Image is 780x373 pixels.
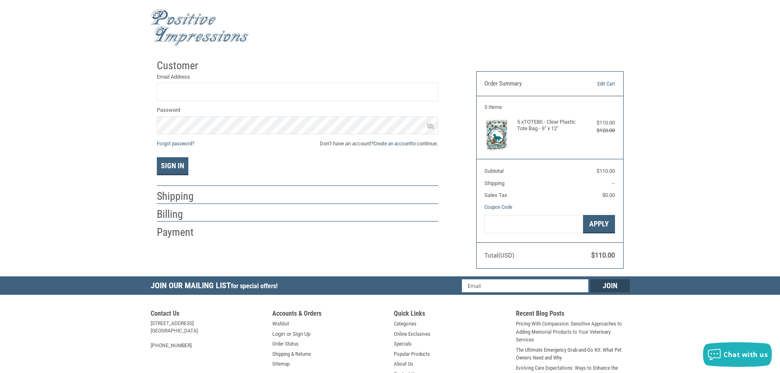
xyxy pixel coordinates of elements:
[157,73,438,81] label: Email Address
[484,104,615,111] h3: 5 Items
[516,310,630,320] h5: Recent Blog Posts
[723,350,768,359] span: Chat with us
[516,320,630,344] a: Pricing With Compassion: Sensitive Approaches to Adding Memorial Products to Your Veterinary Serv...
[272,340,298,348] a: Order Status
[231,282,278,290] span: for special offers!
[703,342,772,367] button: Chat with us
[590,279,630,292] input: Join
[272,350,311,358] a: Shipping & Returns
[151,276,282,297] h5: Join Our Mailing List
[484,215,583,233] input: Gift Certificate or Coupon Code
[394,320,416,328] a: Categories
[272,360,289,368] a: Sitemap
[282,330,296,338] span: or
[157,157,188,175] button: Sign In
[517,119,581,132] h4: 5 x TOTE80 - Clear Plastic Tote Bag - 9" x 12"
[151,320,265,349] address: [STREET_ADDRESS] [GEOGRAPHIC_DATA] [PHONE_NUMBER]
[157,190,205,203] h2: Shipping
[582,127,615,135] div: $120.00
[484,192,507,198] span: Sales Tax
[394,330,430,338] a: Online Exclusives
[151,310,265,320] h5: Contact Us
[516,346,630,362] a: The Ultimate Emergency Grab-and-Go Kit: What Pet Owners Need and Why
[394,350,430,358] a: Popular Products
[293,330,310,338] a: Sign Up
[272,310,386,320] h5: Accounts & Orders
[602,192,615,198] span: $0.00
[484,204,512,210] a: Coupon Code
[157,106,438,114] label: Password
[582,119,615,127] div: $110.00
[157,208,205,221] h2: Billing
[484,252,514,259] span: Total (USD)
[612,180,615,186] span: --
[462,279,588,292] input: Email
[272,320,289,328] a: Wishlist
[272,330,285,338] a: Login
[573,80,615,88] a: Edit Cart
[394,360,413,368] a: About Us
[320,140,438,148] span: Don’t have an account? to continue.
[484,180,504,186] span: Shipping
[583,215,615,233] button: Apply
[484,168,504,174] span: Subtotal
[157,226,205,239] h2: Payment
[373,140,411,147] a: Create an account
[484,80,573,88] h3: Order Summary
[157,140,194,147] a: Forgot password?
[597,168,615,174] span: $110.00
[591,251,615,259] span: $110.00
[157,59,205,72] h2: Customer
[151,9,249,46] img: Positive Impressions
[394,340,411,348] a: Specials
[394,310,508,320] h5: Quick Links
